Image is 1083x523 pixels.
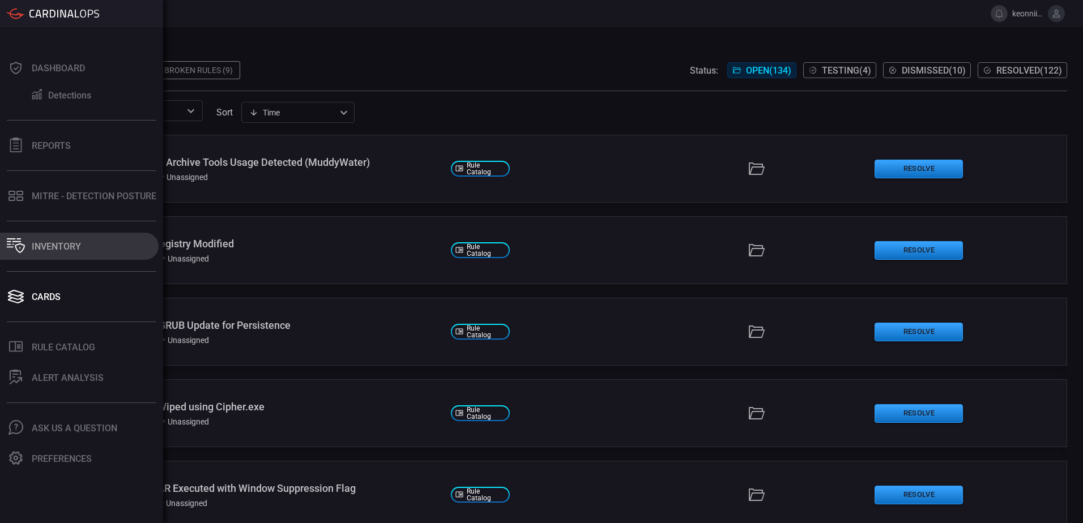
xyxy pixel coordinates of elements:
button: Resolve [875,160,963,178]
div: Unassigned [156,417,209,426]
button: Resolve [875,404,963,423]
button: Resolve [875,241,963,260]
div: Dashboard [32,63,85,74]
span: Dismissed ( 10 ) [902,65,966,76]
div: Unassigned [155,499,207,508]
div: Windows - IME Registry Modified [84,238,442,250]
span: Resolved ( 122 ) [996,65,1062,76]
span: Rule Catalog [467,243,505,257]
div: Broken Rules (9) [157,61,240,79]
span: keonnii.[PERSON_NAME] [1012,9,1043,18]
div: Time [249,107,336,118]
div: Windows - Native Archive Tools Usage Detected (MuddyWater) [84,156,442,168]
button: Open [183,103,199,119]
div: Unassigned [155,173,208,182]
div: Cards [32,291,61,302]
div: Rule Catalog [32,342,95,353]
label: sort [216,107,233,118]
span: Rule Catalog [467,162,505,175]
button: Open(134) [727,62,796,78]
span: Testing ( 4 ) [822,65,871,76]
button: Testing(4) [803,62,876,78]
button: Dismissed(10) [883,62,971,78]
div: Reports [32,140,71,151]
span: Status: [690,65,718,76]
div: Windows - Data Wiped using Cipher.exe [84,401,442,413]
button: Resolve [875,486,963,504]
div: Inventory [32,241,81,252]
div: Ask Us A Question [32,423,117,434]
div: ALERT ANALYSIS [32,372,104,383]
span: Rule Catalog [467,488,505,501]
div: MITRE - Detection Posture [32,191,156,202]
div: Windows - WinRAR Executed with Window Suppression Flag [84,482,442,494]
button: Resolve [875,323,963,341]
div: Preferences [32,453,92,464]
button: Resolved(122) [978,62,1067,78]
span: Open ( 134 ) [746,65,791,76]
span: Rule Catalog [467,325,505,338]
div: Unassigned [156,254,209,263]
div: Unassigned [156,336,209,345]
div: Linux - Possible GRUB Update for Persistence [84,319,442,331]
span: Rule Catalog [467,406,505,420]
div: Detections [48,90,91,101]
